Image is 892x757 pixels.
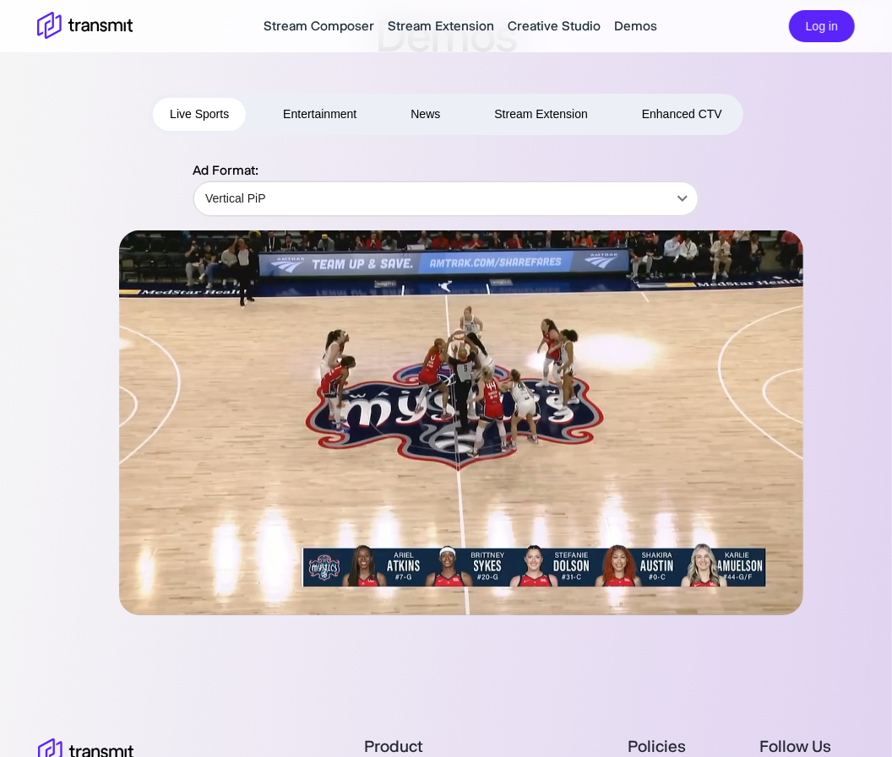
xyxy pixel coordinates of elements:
button: Live Sports [153,98,246,131]
a: Stream Composer [264,16,374,36]
div: Vertical PiP [193,175,699,222]
p: Ad Format: [193,160,699,181]
button: Stream Extension [477,98,605,131]
button: Log in [789,10,855,43]
a: Log in [789,17,855,33]
a: Creative Studio [508,16,601,36]
button: Entertainment [266,98,373,131]
a: Demos [614,16,657,36]
a: Stream Extension [388,16,494,36]
button: News [394,98,457,131]
button: Enhanced CTV [625,98,739,131]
